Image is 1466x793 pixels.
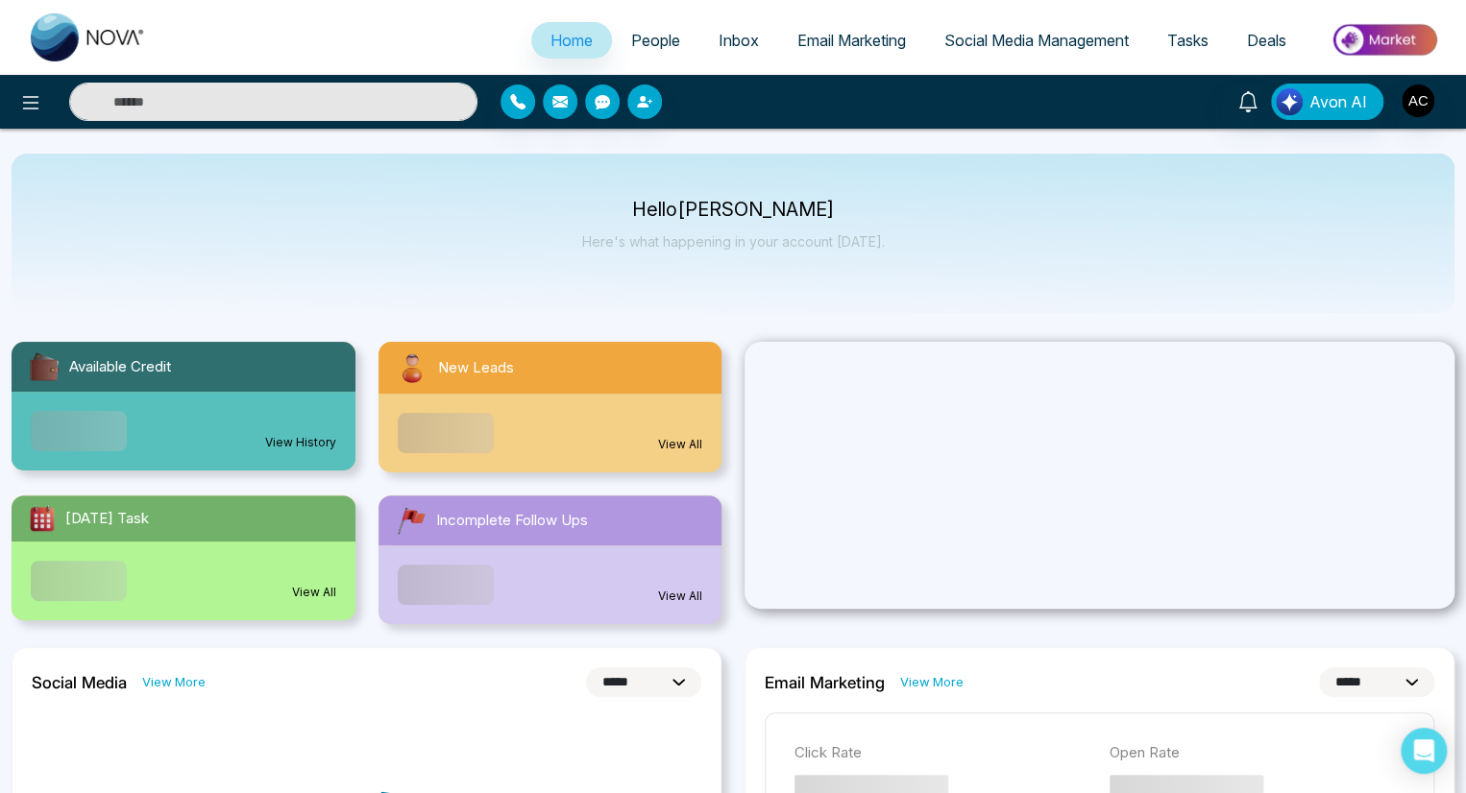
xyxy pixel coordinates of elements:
[367,342,734,472] a: New LeadsView All
[292,584,336,601] a: View All
[1167,31,1209,50] span: Tasks
[658,436,702,453] a: View All
[582,233,885,250] p: Here's what happening in your account [DATE].
[1276,88,1303,115] img: Lead Flow
[900,673,964,691] a: View More
[367,495,734,624] a: Incomplete Follow UpsView All
[612,22,699,59] a: People
[778,22,925,59] a: Email Marketing
[1315,18,1454,61] img: Market-place.gif
[1110,742,1405,764] p: Open Rate
[438,357,514,379] span: New Leads
[265,434,336,451] a: View History
[1247,31,1286,50] span: Deals
[925,22,1148,59] a: Social Media Management
[394,349,430,386] img: newLeads.svg
[27,503,58,534] img: todayTask.svg
[69,356,171,378] span: Available Credit
[794,742,1090,764] p: Click Rate
[658,588,702,605] a: View All
[436,510,588,532] span: Incomplete Follow Ups
[699,22,778,59] a: Inbox
[944,31,1129,50] span: Social Media Management
[1148,22,1228,59] a: Tasks
[31,13,146,61] img: Nova CRM Logo
[1309,90,1367,113] span: Avon AI
[765,673,885,692] h2: Email Marketing
[142,673,206,691] a: View More
[719,31,759,50] span: Inbox
[1228,22,1306,59] a: Deals
[550,31,593,50] span: Home
[1271,84,1383,120] button: Avon AI
[27,349,61,384] img: availableCredit.svg
[582,202,885,218] p: Hello [PERSON_NAME]
[797,31,906,50] span: Email Marketing
[32,673,127,692] h2: Social Media
[65,508,149,530] span: [DATE] Task
[1402,84,1434,117] img: User Avatar
[631,31,680,50] span: People
[1401,728,1447,774] div: Open Intercom Messenger
[531,22,612,59] a: Home
[394,503,428,538] img: followUps.svg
